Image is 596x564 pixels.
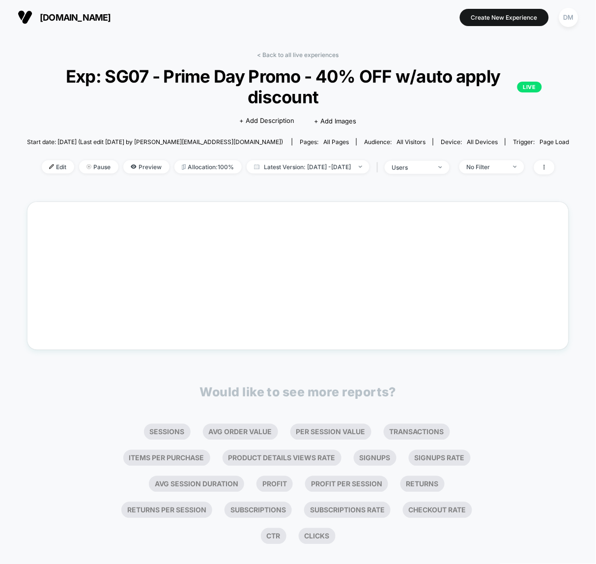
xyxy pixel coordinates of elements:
button: Create New Experience [460,9,549,26]
div: DM [559,8,578,27]
span: Preview [123,160,170,174]
li: Subscriptions [225,502,292,518]
li: Clicks [299,528,336,544]
img: edit [49,164,54,169]
li: Sessions [144,424,191,440]
li: Avg Session Duration [149,476,244,492]
img: end [513,166,517,168]
img: Visually logo [18,10,32,25]
span: Device: [433,138,505,146]
li: Per Session Value [290,424,371,440]
span: + Add Description [240,116,295,126]
div: users [392,164,431,171]
img: calendar [254,164,259,169]
span: + Add Images [314,117,357,125]
span: Latest Version: [DATE] - [DATE] [247,160,369,174]
span: Edit [42,160,74,174]
div: Trigger: [513,138,569,146]
li: Items Per Purchase [123,450,210,466]
span: All Visitors [397,138,426,146]
button: DM [556,7,581,28]
span: Pause [79,160,118,174]
span: Exp: SG07 - Prime Day Promo - 40% OFF w/auto apply discount [54,66,542,107]
li: Subscriptions Rate [304,502,391,518]
img: end [86,164,91,169]
div: Pages: [300,138,349,146]
img: end [439,166,442,168]
li: Product Details Views Rate [223,450,341,466]
div: No Filter [467,163,506,171]
span: all pages [323,138,349,146]
p: Would like to see more reports? [200,385,397,399]
p: LIVE [517,82,542,92]
span: | [374,160,385,175]
a: < Back to all live experiences [257,51,339,59]
li: Ctr [261,528,286,544]
span: all devices [467,138,498,146]
div: Audience: [364,138,426,146]
li: Checkout Rate [403,502,472,518]
li: Avg Order Value [203,424,278,440]
li: Transactions [384,424,450,440]
li: Profit [256,476,293,492]
li: Signups [354,450,397,466]
li: Profit Per Session [305,476,388,492]
li: Returns Per Session [121,502,212,518]
li: Signups Rate [409,450,471,466]
span: Start date: [DATE] (Last edit [DATE] by [PERSON_NAME][EMAIL_ADDRESS][DOMAIN_NAME]) [27,138,284,146]
img: end [359,166,362,168]
span: [DOMAIN_NAME] [40,12,111,23]
span: Page Load [539,138,569,146]
button: [DOMAIN_NAME] [15,9,114,25]
img: rebalance [182,164,186,170]
li: Returns [400,476,445,492]
span: Allocation: 100% [174,160,242,174]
